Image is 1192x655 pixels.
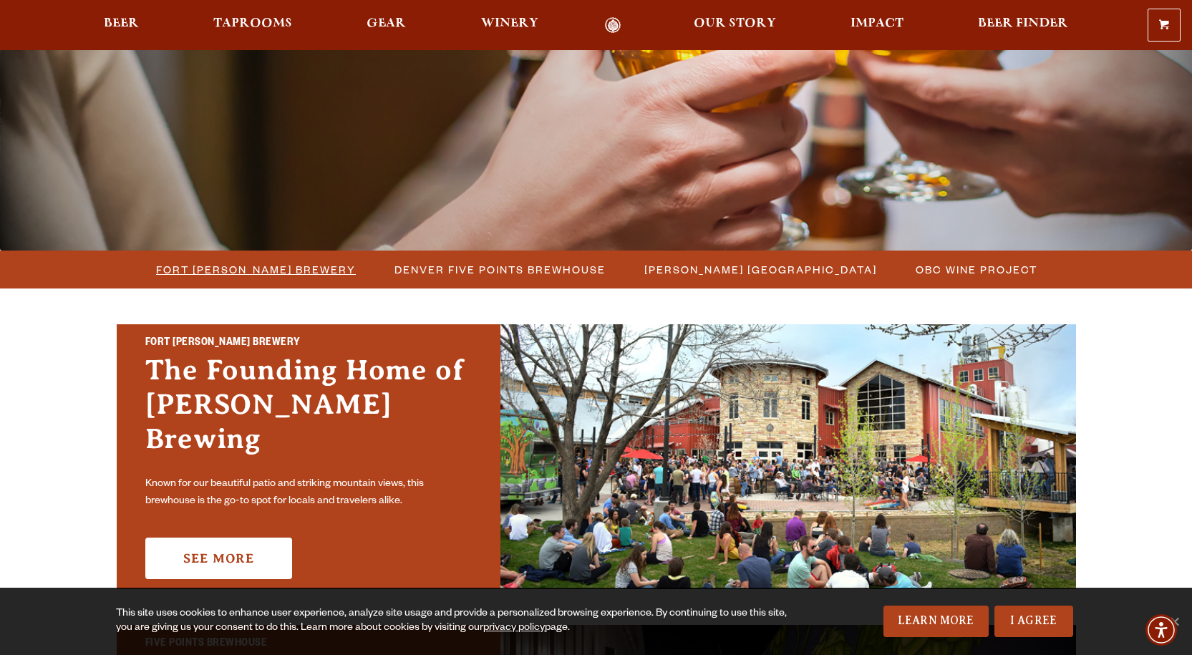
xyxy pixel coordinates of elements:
a: Winery [472,17,548,34]
span: Fort [PERSON_NAME] Brewery [156,259,356,280]
a: Odell Home [586,17,640,34]
div: Accessibility Menu [1145,614,1177,646]
p: Known for our beautiful patio and striking mountain views, this brewhouse is the go-to spot for l... [145,476,472,510]
a: [PERSON_NAME] [GEOGRAPHIC_DATA] [636,259,884,280]
span: Our Story [694,18,776,29]
a: Beer Finder [969,17,1077,34]
a: Fort [PERSON_NAME] Brewery [147,259,363,280]
span: OBC Wine Project [916,259,1037,280]
h2: Fort [PERSON_NAME] Brewery [145,334,472,353]
a: Our Story [684,17,785,34]
a: Beer [95,17,148,34]
img: Fort Collins Brewery & Taproom' [500,324,1076,589]
span: Denver Five Points Brewhouse [394,259,606,280]
a: Gear [357,17,415,34]
span: Beer Finder [978,18,1068,29]
span: Impact [851,18,903,29]
a: Taprooms [204,17,301,34]
a: Denver Five Points Brewhouse [386,259,613,280]
span: [PERSON_NAME] [GEOGRAPHIC_DATA] [644,259,877,280]
a: privacy policy [483,623,545,634]
a: Impact [841,17,913,34]
a: I Agree [994,606,1073,637]
span: Beer [104,18,139,29]
div: This site uses cookies to enhance user experience, analyze site usage and provide a personalized ... [116,607,788,636]
span: Taprooms [213,18,292,29]
a: OBC Wine Project [907,259,1045,280]
span: Gear [367,18,406,29]
a: See More [145,538,292,579]
h3: The Founding Home of [PERSON_NAME] Brewing [145,353,472,470]
a: Learn More [883,606,989,637]
span: Winery [481,18,538,29]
